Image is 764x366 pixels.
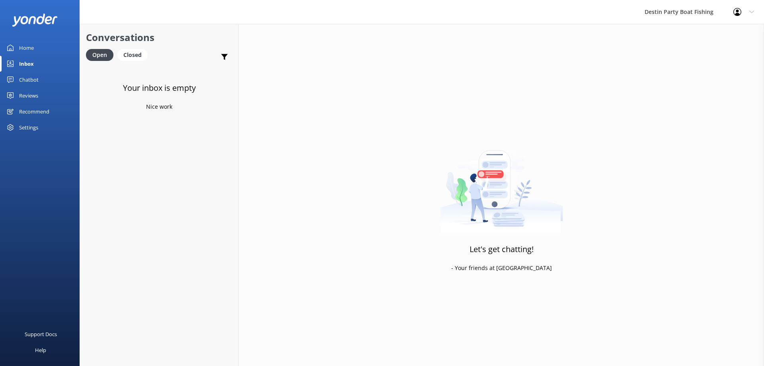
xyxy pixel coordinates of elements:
[19,104,49,119] div: Recommend
[451,264,552,272] p: - Your friends at [GEOGRAPHIC_DATA]
[19,40,34,56] div: Home
[86,50,117,59] a: Open
[25,326,57,342] div: Support Docs
[35,342,46,358] div: Help
[117,50,152,59] a: Closed
[440,133,563,233] img: artwork of a man stealing a conversation from at giant smartphone
[86,30,232,45] h2: Conversations
[117,49,148,61] div: Closed
[86,49,113,61] div: Open
[146,102,172,111] p: Nice work
[470,243,534,256] h3: Let's get chatting!
[19,88,38,104] div: Reviews
[19,119,38,135] div: Settings
[123,82,196,94] h3: Your inbox is empty
[12,14,58,27] img: yonder-white-logo.png
[19,72,39,88] div: Chatbot
[19,56,34,72] div: Inbox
